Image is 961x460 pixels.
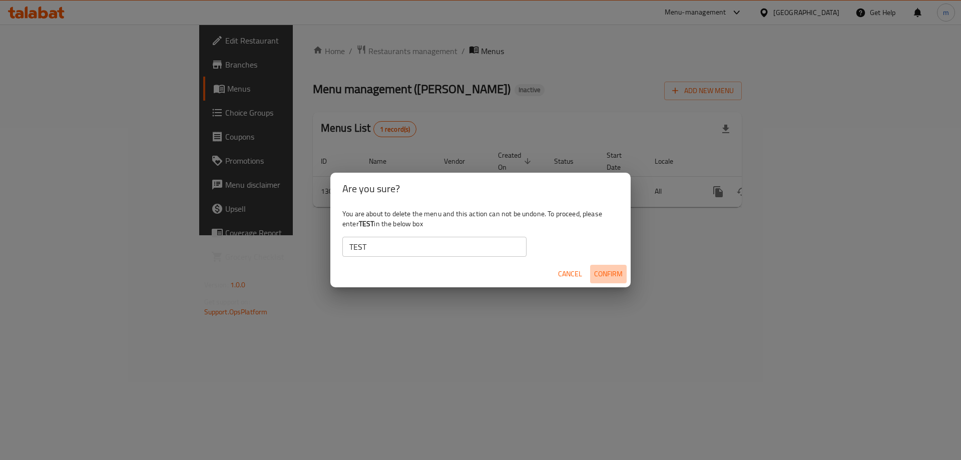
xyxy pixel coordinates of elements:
[330,205,631,261] div: You are about to delete the menu and this action can not be undone. To proceed, please enter in t...
[594,268,623,280] span: Confirm
[558,268,582,280] span: Cancel
[590,265,627,283] button: Confirm
[342,181,619,197] h2: Are you sure?
[359,217,374,230] b: TEST
[554,265,586,283] button: Cancel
